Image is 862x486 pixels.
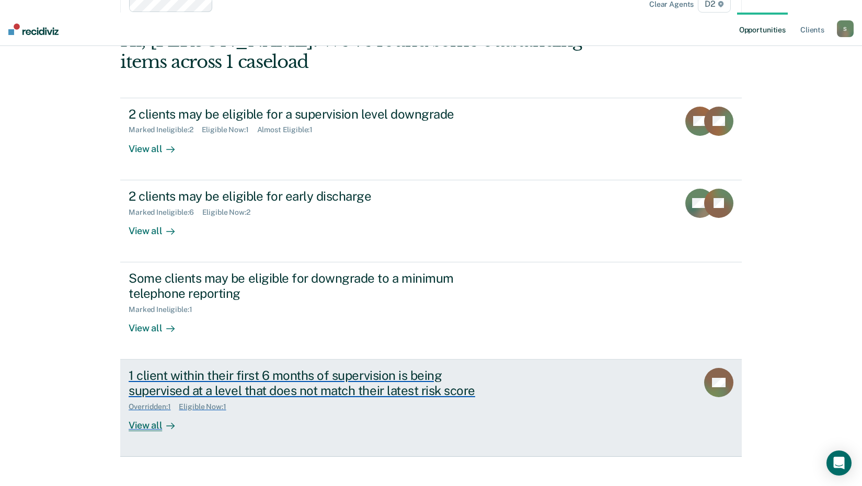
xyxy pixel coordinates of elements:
[129,134,187,155] div: View all
[202,208,259,217] div: Eligible Now : 2
[129,271,496,301] div: Some clients may be eligible for downgrade to a minimum telephone reporting
[129,411,187,431] div: View all
[120,360,742,457] a: 1 client within their first 6 months of supervision is being supervised at a level that does not ...
[129,402,179,411] div: Overridden : 1
[202,125,257,134] div: Eligible Now : 1
[8,24,59,35] img: Recidiviz
[129,216,187,237] div: View all
[129,305,200,314] div: Marked Ineligible : 1
[129,125,201,134] div: Marked Ineligible : 2
[179,402,234,411] div: Eligible Now : 1
[129,189,496,204] div: 2 clients may be eligible for early discharge
[120,262,742,360] a: Some clients may be eligible for downgrade to a minimum telephone reportingMarked Ineligible:1Vie...
[257,125,321,134] div: Almost Eligible : 1
[737,13,788,46] a: Opportunities
[129,208,202,217] div: Marked Ineligible : 6
[837,20,854,37] button: S
[120,98,742,180] a: 2 clients may be eligible for a supervision level downgradeMarked Ineligible:2Eligible Now:1Almos...
[129,107,496,122] div: 2 clients may be eligible for a supervision level downgrade
[120,180,742,262] a: 2 clients may be eligible for early dischargeMarked Ineligible:6Eligible Now:2View all
[129,368,496,398] div: 1 client within their first 6 months of supervision is being supervised at a level that does not ...
[826,450,852,476] div: Open Intercom Messenger
[129,314,187,334] div: View all
[798,13,826,46] a: Clients
[120,30,617,73] div: Hi, [PERSON_NAME]. We’ve found some outstanding items across 1 caseload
